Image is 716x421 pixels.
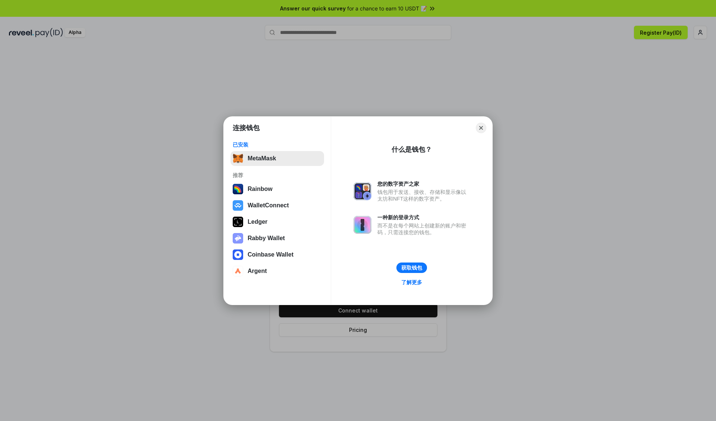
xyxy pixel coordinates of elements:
[230,231,324,246] button: Rabby Wallet
[233,123,260,132] h1: 连接钱包
[230,182,324,197] button: Rainbow
[233,233,243,244] img: svg+xml,%3Csvg%20xmlns%3D%22http%3A%2F%2Fwww.w3.org%2F2000%2Fsvg%22%20fill%3D%22none%22%20viewBox...
[397,277,427,287] a: 了解更多
[233,217,243,227] img: svg+xml,%3Csvg%20xmlns%3D%22http%3A%2F%2Fwww.w3.org%2F2000%2Fsvg%22%20width%3D%2228%22%20height%3...
[248,155,276,162] div: MetaMask
[230,198,324,213] button: WalletConnect
[230,264,324,279] button: Argent
[248,219,267,225] div: Ledger
[230,151,324,166] button: MetaMask
[248,186,273,192] div: Rainbow
[233,249,243,260] img: svg+xml,%3Csvg%20width%3D%2228%22%20height%3D%2228%22%20viewBox%3D%220%200%2028%2028%22%20fill%3D...
[230,247,324,262] button: Coinbase Wallet
[233,141,322,148] div: 已安装
[396,263,427,273] button: 获取钱包
[377,222,470,236] div: 而不是在每个网站上创建新的账户和密码，只需连接您的钱包。
[354,216,371,234] img: svg+xml,%3Csvg%20xmlns%3D%22http%3A%2F%2Fwww.w3.org%2F2000%2Fsvg%22%20fill%3D%22none%22%20viewBox...
[401,264,422,271] div: 获取钱包
[233,172,322,179] div: 推荐
[392,145,432,154] div: 什么是钱包？
[377,214,470,221] div: 一种新的登录方式
[377,189,470,202] div: 钱包用于发送、接收、存储和显示像以太坊和NFT这样的数字资产。
[377,180,470,187] div: 您的数字资产之家
[248,202,289,209] div: WalletConnect
[248,268,267,274] div: Argent
[230,214,324,229] button: Ledger
[233,266,243,276] img: svg+xml,%3Csvg%20width%3D%2228%22%20height%3D%2228%22%20viewBox%3D%220%200%2028%2028%22%20fill%3D...
[354,182,371,200] img: svg+xml,%3Csvg%20xmlns%3D%22http%3A%2F%2Fwww.w3.org%2F2000%2Fsvg%22%20fill%3D%22none%22%20viewBox...
[401,279,422,286] div: 了解更多
[233,184,243,194] img: svg+xml,%3Csvg%20width%3D%22120%22%20height%3D%22120%22%20viewBox%3D%220%200%20120%20120%22%20fil...
[476,123,486,133] button: Close
[233,153,243,164] img: svg+xml,%3Csvg%20fill%3D%22none%22%20height%3D%2233%22%20viewBox%3D%220%200%2035%2033%22%20width%...
[233,200,243,211] img: svg+xml,%3Csvg%20width%3D%2228%22%20height%3D%2228%22%20viewBox%3D%220%200%2028%2028%22%20fill%3D...
[248,235,285,242] div: Rabby Wallet
[248,251,293,258] div: Coinbase Wallet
